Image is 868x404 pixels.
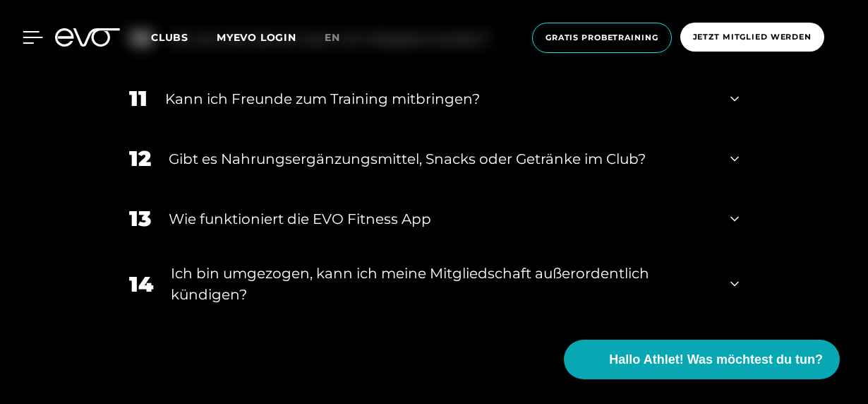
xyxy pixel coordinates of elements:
[676,23,828,53] a: Jetzt Mitglied werden
[609,350,823,369] span: Hallo Athlet! Was möchtest du tun?
[151,31,188,44] span: Clubs
[151,30,217,44] a: Clubs
[129,268,153,300] div: 14
[129,143,151,174] div: 12
[325,30,357,46] a: en
[325,31,340,44] span: en
[169,148,713,170] div: Gibt es Nahrungsergänzungsmittel, Snacks oder Getränke im Club?
[171,263,713,305] div: Ich bin umgezogen, kann ich meine Mitgliedschaft außerordentlich kündigen?
[217,31,296,44] a: MYEVO LOGIN
[693,31,812,43] span: Jetzt Mitglied werden
[545,32,658,44] span: Gratis Probetraining
[528,23,676,53] a: Gratis Probetraining
[564,340,840,379] button: Hallo Athlet! Was möchtest du tun?
[165,88,713,109] div: Kann ich Freunde zum Training mitbringen?
[129,83,147,114] div: 11
[129,203,151,234] div: 13
[169,208,713,230] div: Wie funktioniert die EVO Fitness App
